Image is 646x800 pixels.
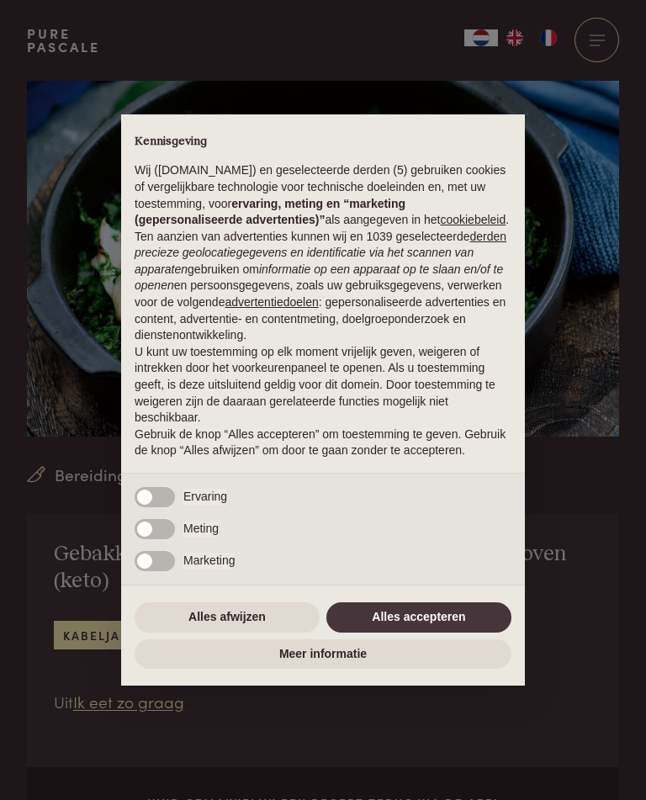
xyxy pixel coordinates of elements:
[225,294,318,311] button: advertentiedoelen
[135,162,511,228] p: Wij ([DOMAIN_NAME]) en geselecteerde derden (5) gebruiken cookies of vergelijkbare technologie vo...
[135,229,511,344] p: Ten aanzien van advertenties kunnen wij en 1039 geselecteerde gebruiken om en persoonsgegevens, z...
[470,229,507,246] button: derden
[326,602,511,633] button: Alles accepteren
[183,489,227,506] span: Ervaring
[135,344,511,426] p: U kunt uw toestemming op elk moment vrijelijk geven, weigeren of intrekken door het voorkeurenpan...
[440,213,506,226] a: cookiebeleid
[135,602,320,633] button: Alles afwijzen
[183,553,235,570] span: Marketing
[135,135,511,150] h2: Kennisgeving
[135,262,503,293] em: informatie op een apparaat op te slaan en/of te openen
[183,521,219,538] span: Meting
[135,246,474,276] em: precieze geolocatiegegevens en identificatie via het scannen van apparaten
[135,639,511,670] button: Meer informatie
[135,426,511,459] p: Gebruik de knop “Alles accepteren” om toestemming te geven. Gebruik de knop “Alles afwijzen” om d...
[135,197,405,227] strong: ervaring, meting en “marketing (gepersonaliseerde advertenties)”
